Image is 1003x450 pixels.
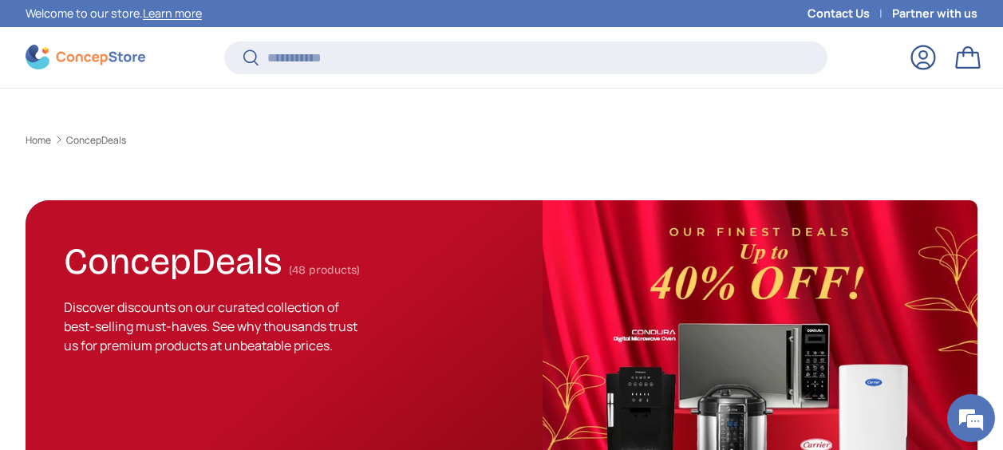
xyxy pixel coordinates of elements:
[64,298,357,354] span: Discover discounts on our curated collection of best-selling must-haves. See why thousands trust ...
[26,136,51,145] a: Home
[66,136,126,145] a: ConcepDeals
[143,6,202,21] a: Learn more
[26,133,977,148] nav: Breadcrumbs
[892,5,977,22] a: Partner with us
[289,263,360,277] span: (48 products)
[26,45,145,69] img: ConcepStore
[26,5,202,22] p: Welcome to our store.
[808,5,892,22] a: Contact Us
[64,233,282,283] h1: ConcepDeals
